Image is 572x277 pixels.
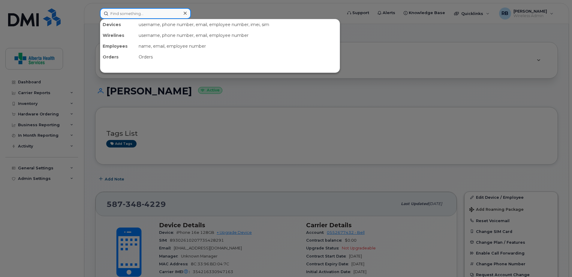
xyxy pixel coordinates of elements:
[136,52,340,62] div: Orders
[100,41,136,52] div: Employees
[136,19,340,30] div: username, phone number, email, employee number, imei, sim
[136,41,340,52] div: name, email, employee number
[136,30,340,41] div: username, phone number, email, employee number
[100,19,136,30] div: Devices
[100,52,136,62] div: Orders
[100,30,136,41] div: Wirelines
